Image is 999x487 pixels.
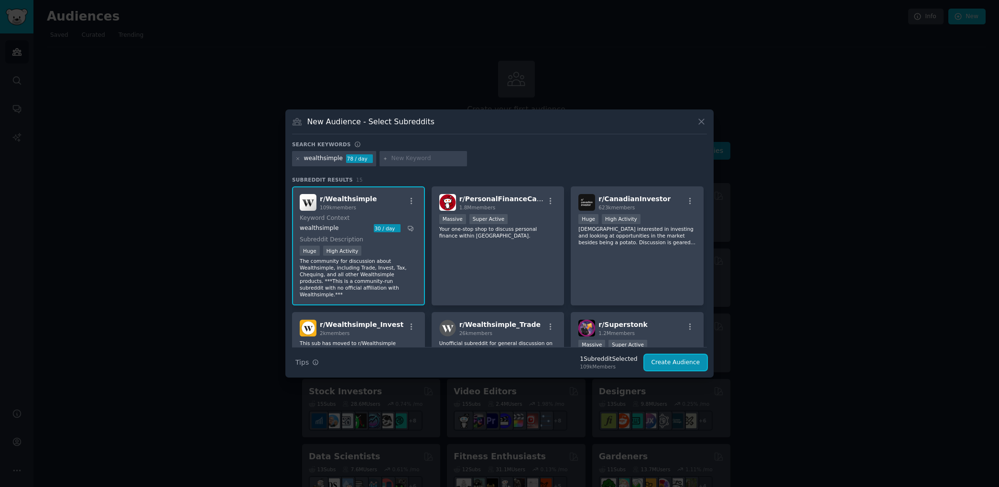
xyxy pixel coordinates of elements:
[304,154,343,163] div: wealthsimple
[598,205,635,210] span: 623k members
[320,321,403,328] span: r/ Wealthsimple_Invest
[578,214,598,224] div: Huge
[300,194,316,211] img: Wealthsimple
[578,226,696,246] p: [DEMOGRAPHIC_DATA] interested in investing and looking at opportunities in the market besides bei...
[459,195,555,203] span: r/ PersonalFinanceCanada
[439,214,466,224] div: Massive
[323,246,362,256] div: High Activity
[469,214,508,224] div: Super Active
[580,355,637,364] div: 1 Subreddit Selected
[292,141,351,148] h3: Search keywords
[300,246,320,256] div: Huge
[320,195,377,203] span: r/ Wealthsimple
[346,154,373,163] div: 78 / day
[598,195,671,203] span: r/ CanadianInvestor
[300,236,417,244] dt: Subreddit Description
[300,214,414,223] dt: Keyword Context
[295,357,309,368] span: Tips
[439,320,456,336] img: Wealthsimple_Trade
[580,363,637,370] div: 109k Members
[598,321,647,328] span: r/ Superstonk
[578,320,595,336] img: Superstonk
[292,176,353,183] span: Subreddit Results
[300,320,316,336] img: Wealthsimple_Invest
[300,258,417,298] p: The community for discussion about Wealthsimple, including Trade, Invest, Tax, Chequing, and all ...
[292,354,322,371] button: Tips
[300,340,417,346] p: This sub has moved to r/Wealthsimple
[439,226,557,239] p: Your one-stop shop to discuss personal finance within [GEOGRAPHIC_DATA].
[356,177,363,183] span: 15
[608,340,647,350] div: Super Active
[459,321,541,328] span: r/ Wealthsimple_Trade
[459,205,496,210] span: 1.8M members
[578,340,605,350] div: Massive
[374,224,401,233] div: 30 / day
[602,214,641,224] div: High Activity
[598,330,635,336] span: 1.2M members
[391,154,464,163] input: New Keyword
[578,194,595,211] img: CanadianInvestor
[439,340,557,353] p: Unofficial subreddit for general discussion on the Wealthsimple Trade investing platform.
[300,224,370,233] div: wealthsimple
[320,330,350,336] span: 2k members
[307,117,434,127] h3: New Audience - Select Subreddits
[320,205,356,210] span: 109k members
[644,355,707,371] button: Create Audience
[459,330,492,336] span: 26k members
[439,194,456,211] img: PersonalFinanceCanada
